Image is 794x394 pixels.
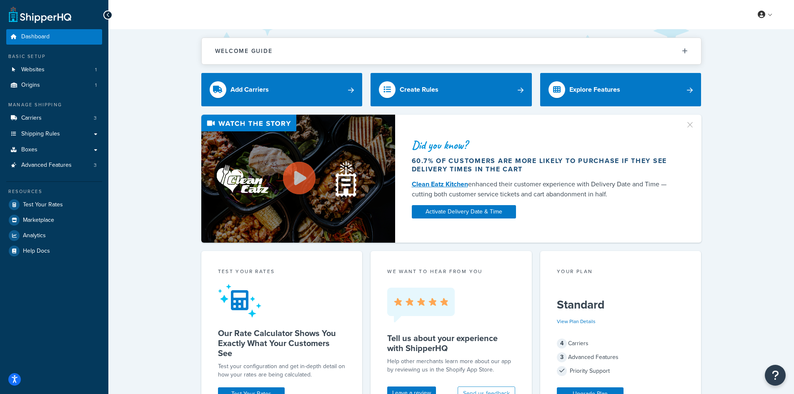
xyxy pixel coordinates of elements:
span: Dashboard [21,33,50,40]
a: Dashboard [6,29,102,45]
img: Video thumbnail [201,115,395,243]
a: Origins1 [6,78,102,93]
div: Did you know? [412,139,675,151]
div: Your Plan [557,268,685,277]
a: Activate Delivery Date & Time [412,205,516,218]
div: Priority Support [557,365,685,377]
a: Analytics [6,228,102,243]
span: 3 [94,162,97,169]
span: Analytics [23,232,46,239]
span: 1 [95,66,97,73]
span: Test Your Rates [23,201,63,208]
a: Clean Eatz Kitchen [412,179,468,189]
span: Boxes [21,146,38,153]
span: Origins [21,82,40,89]
span: Websites [21,66,45,73]
span: 3 [557,352,567,362]
button: Open Resource Center [765,365,786,386]
li: Origins [6,78,102,93]
span: Carriers [21,115,42,122]
span: Help Docs [23,248,50,255]
p: we want to hear from you [387,268,515,275]
span: 4 [557,339,567,349]
div: Basic Setup [6,53,102,60]
h2: Welcome Guide [215,48,273,54]
a: Carriers3 [6,110,102,126]
div: Test your rates [218,268,346,277]
span: Shipping Rules [21,130,60,138]
a: Websites1 [6,62,102,78]
a: Advanced Features3 [6,158,102,173]
div: Manage Shipping [6,101,102,108]
button: Welcome Guide [202,38,701,64]
a: Help Docs [6,243,102,258]
a: Test Your Rates [6,197,102,212]
div: Advanced Features [557,351,685,363]
span: 3 [94,115,97,122]
h5: Tell us about your experience with ShipperHQ [387,333,515,353]
a: Add Carriers [201,73,363,106]
span: Marketplace [23,217,54,224]
div: enhanced their customer experience with Delivery Date and Time — cutting both customer service ti... [412,179,675,199]
div: Add Carriers [230,84,269,95]
div: Carriers [557,338,685,349]
p: Help other merchants learn more about our app by reviewing us in the Shopify App Store. [387,357,515,374]
div: Explore Features [569,84,620,95]
li: Websites [6,62,102,78]
li: Carriers [6,110,102,126]
div: Test your configuration and get in-depth detail on how your rates are being calculated. [218,362,346,379]
div: 60.7% of customers are more likely to purchase if they see delivery times in the cart [412,157,675,173]
h5: Standard [557,298,685,311]
div: Create Rules [400,84,438,95]
div: Resources [6,188,102,195]
a: Boxes [6,142,102,158]
h5: Our Rate Calculator Shows You Exactly What Your Customers See [218,328,346,358]
li: Advanced Features [6,158,102,173]
a: View Plan Details [557,318,596,325]
a: Create Rules [371,73,532,106]
a: Marketplace [6,213,102,228]
a: Explore Features [540,73,701,106]
a: Shipping Rules [6,126,102,142]
span: 1 [95,82,97,89]
span: Advanced Features [21,162,72,169]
